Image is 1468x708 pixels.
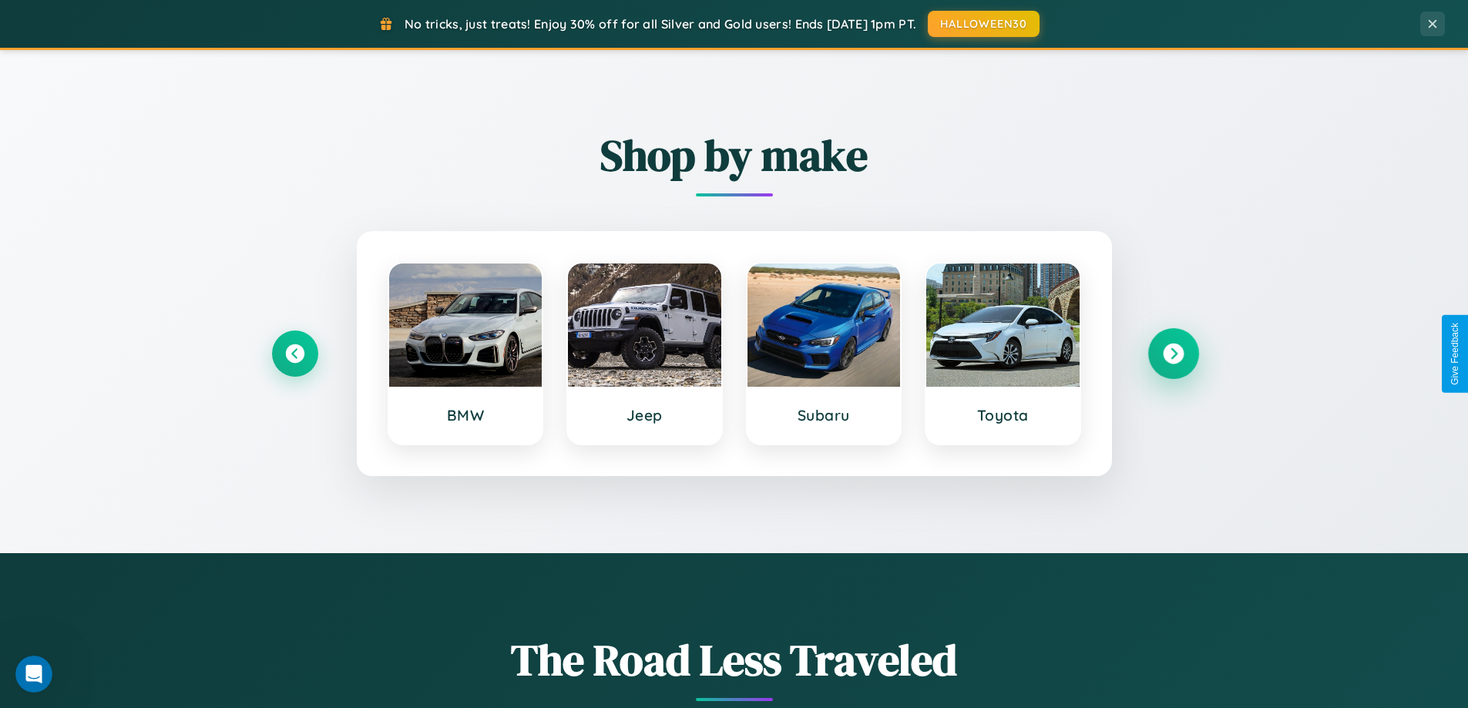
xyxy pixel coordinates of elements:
h1: The Road Less Traveled [272,630,1197,690]
h2: Shop by make [272,126,1197,185]
h3: Jeep [583,406,706,424]
div: Give Feedback [1450,323,1460,385]
button: HALLOWEEN30 [928,11,1040,37]
span: No tricks, just treats! Enjoy 30% off for all Silver and Gold users! Ends [DATE] 1pm PT. [405,16,916,32]
h3: Toyota [942,406,1064,424]
iframe: Intercom live chat [15,656,52,693]
h3: BMW [405,406,527,424]
h3: Subaru [763,406,885,424]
